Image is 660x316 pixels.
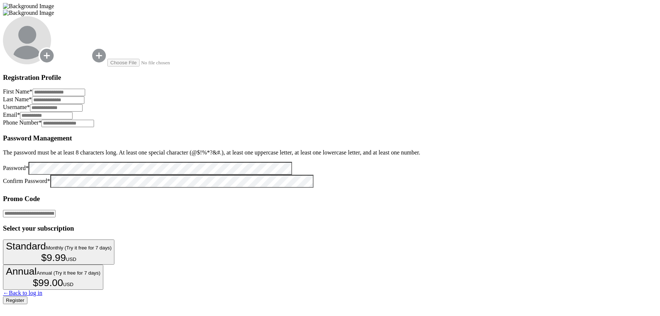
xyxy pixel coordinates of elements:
span: ← [3,290,9,296]
img: Background Image [3,3,54,10]
a: ←Back to log in [3,290,42,296]
label: Confirm Password [3,178,50,184]
label: First Name [3,88,33,95]
label: Last Name [3,96,32,102]
p: The password must be at least 8 characters long. At least one special character (@$!%*?&#.), at l... [3,149,657,156]
img: Background Image [3,10,54,16]
span: Standard [6,241,46,252]
button: AnnualAnnual (Try it free for 7 days)$99.00USD [3,265,103,290]
h3: Promo Code [3,195,657,203]
h3: Select your subscription [3,224,657,232]
button: Register [3,296,27,304]
span: $9.99 [41,252,66,263]
span: USD [63,282,73,287]
label: Username [3,104,30,110]
button: StandardMonthly (Try it free for 7 days)$9.99USD [3,239,114,265]
span: Monthly (Try it free for 7 days) [46,245,111,251]
label: Phone Number [3,119,41,126]
span: Annual [6,266,37,277]
span: Annual (Try it free for 7 days) [37,270,100,276]
h3: Registration Profile [3,74,657,82]
label: Email [3,112,20,118]
span: USD [66,256,76,262]
h3: Password Management [3,134,657,142]
span: $99.00 [33,277,63,288]
label: Password [3,165,29,171]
